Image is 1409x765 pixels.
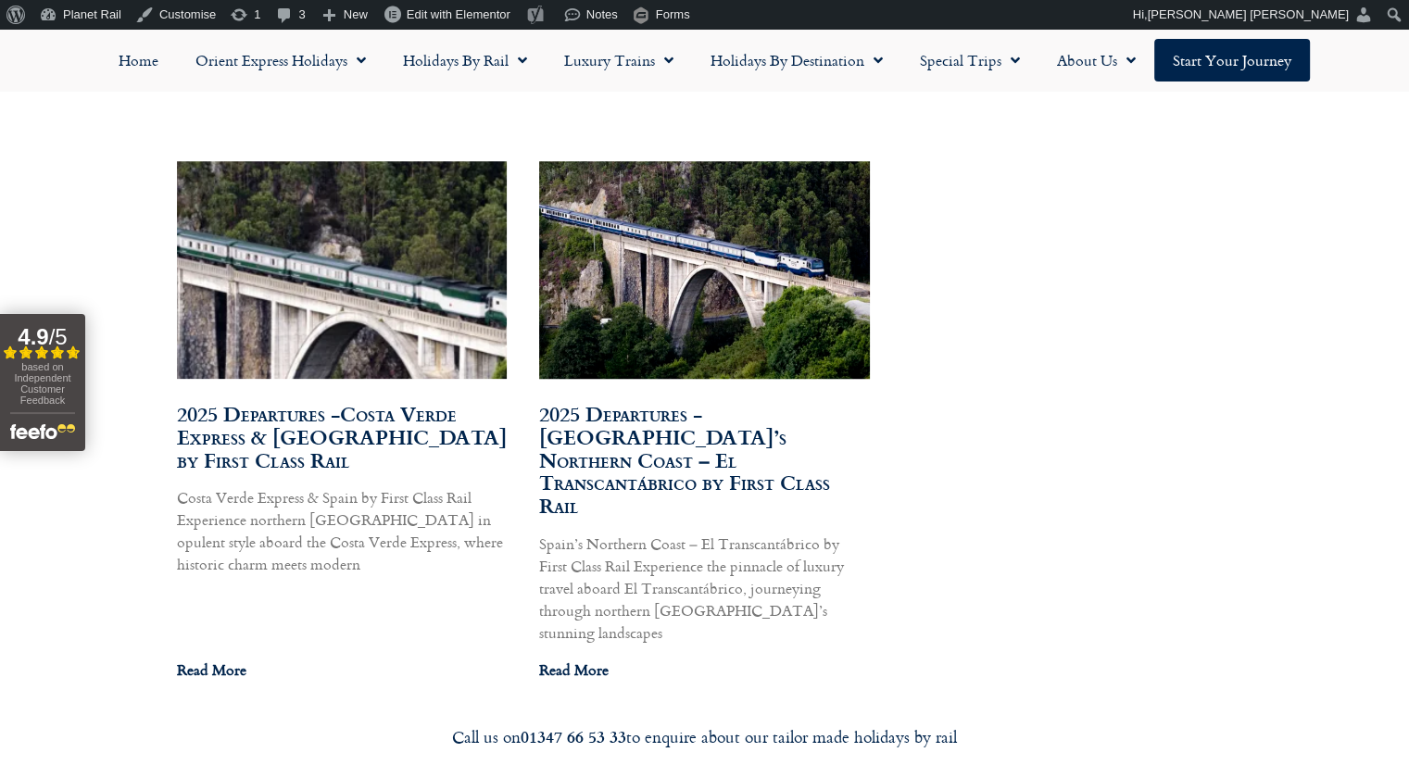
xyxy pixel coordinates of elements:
[539,533,870,644] p: Spain’s Northern Coast – El Transcantábrico by First Class Rail Experience the pinnacle of luxury...
[1038,39,1154,82] a: About Us
[9,39,1400,82] nav: Menu
[407,7,510,21] span: Edit with Elementor
[539,398,830,520] a: 2025 Departures -[GEOGRAPHIC_DATA]’s Northern Coast – El Transcantábrico by First Class Rail
[384,39,546,82] a: Holidays by Rail
[186,726,1224,747] div: Call us on to enquire about our tailor made holidays by rail
[177,658,246,681] a: Read more about 2025 Departures -Costa Verde Express & Spain by First Class Rail
[692,39,901,82] a: Holidays by Destination
[521,724,626,748] strong: 01347 66 53 33
[100,39,177,82] a: Home
[177,39,384,82] a: Orient Express Holidays
[1154,39,1310,82] a: Start your Journey
[177,398,507,475] a: 2025 Departures -Costa Verde Express & [GEOGRAPHIC_DATA] by First Class Rail
[177,486,508,575] p: Costa Verde Express & Spain by First Class Rail Experience northern [GEOGRAPHIC_DATA] in opulent ...
[539,658,609,681] a: Read more about 2025 Departures -Spain’s Northern Coast – El Transcantábrico by First Class Rail
[546,39,692,82] a: Luxury Trains
[1148,7,1349,21] span: [PERSON_NAME] [PERSON_NAME]
[901,39,1038,82] a: Special Trips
